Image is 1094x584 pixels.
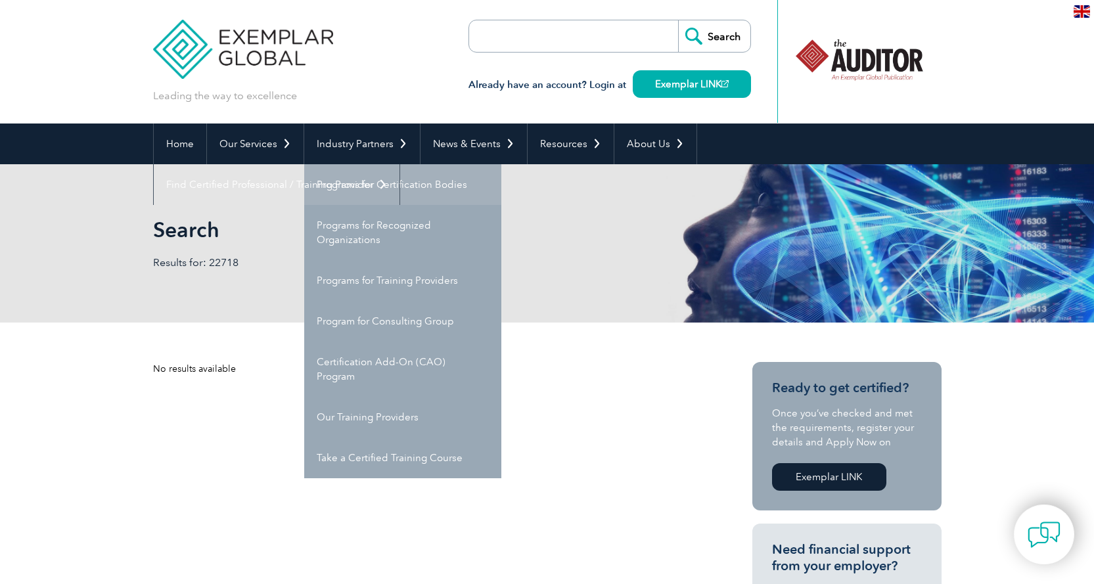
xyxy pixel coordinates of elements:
a: About Us [614,124,696,164]
a: Our Services [207,124,304,164]
a: Programs for Certification Bodies [304,164,501,205]
a: Programs for Training Providers [304,260,501,301]
h3: Already have an account? Login at [468,77,751,93]
h3: Need financial support from your employer? [772,541,922,574]
p: Leading the way to excellence [153,89,297,103]
p: Once you’ve checked and met the requirements, register your details and Apply Now on [772,406,922,449]
a: Find Certified Professional / Training Provider [154,164,399,205]
img: en [1074,5,1090,18]
a: Take a Certified Training Course [304,438,501,478]
a: Exemplar LINK [772,463,886,491]
img: open_square.png [721,80,729,87]
a: Home [154,124,206,164]
h1: Search [153,217,658,242]
img: contact-chat.png [1028,518,1060,551]
a: Resources [528,124,614,164]
h3: Ready to get certified? [772,380,922,396]
a: Program for Consulting Group [304,301,501,342]
a: Certification Add-On (CAO) Program [304,342,501,397]
p: Results for: 22718 [153,256,547,270]
div: No results available [153,362,705,376]
a: Industry Partners [304,124,420,164]
a: Exemplar LINK [633,70,751,98]
a: News & Events [421,124,527,164]
a: Our Training Providers [304,397,501,438]
input: Search [678,20,750,52]
a: Programs for Recognized Organizations [304,205,501,260]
